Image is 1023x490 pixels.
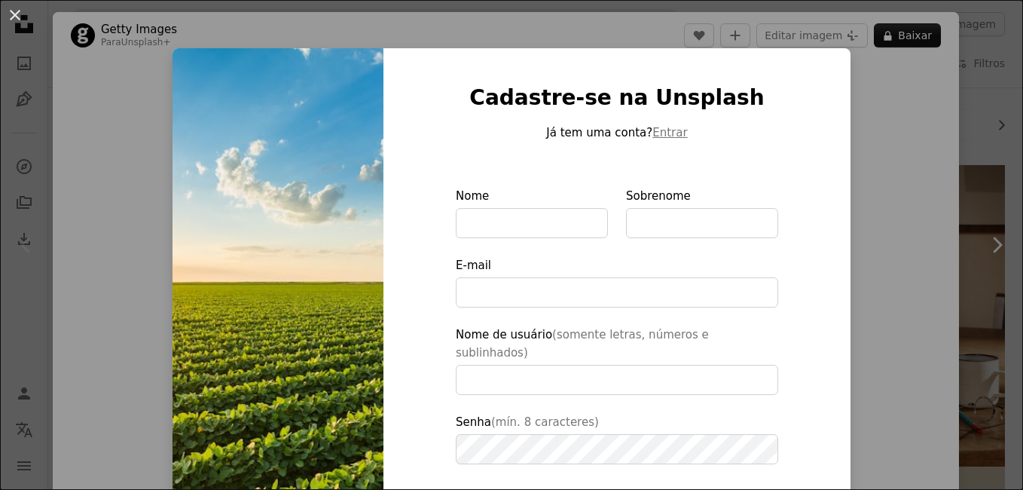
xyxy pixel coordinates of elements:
label: Sobrenome [626,187,778,238]
h1: Cadastre-se na Unsplash [456,84,778,112]
p: Já tem uma conta? [456,124,778,142]
button: Entrar [652,124,687,142]
span: (somente letras, números e sublinhados) [456,328,709,360]
input: Senha(mín. 8 caracteres) [456,434,778,464]
label: Nome [456,187,608,238]
input: Sobrenome [626,208,778,238]
label: Nome de usuário [456,326,778,395]
input: Nome [456,208,608,238]
label: E-mail [456,256,778,308]
label: Senha [456,413,778,464]
input: E-mail [456,277,778,308]
span: (mín. 8 caracteres) [491,415,599,429]
input: Nome de usuário(somente letras, números e sublinhados) [456,365,778,395]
